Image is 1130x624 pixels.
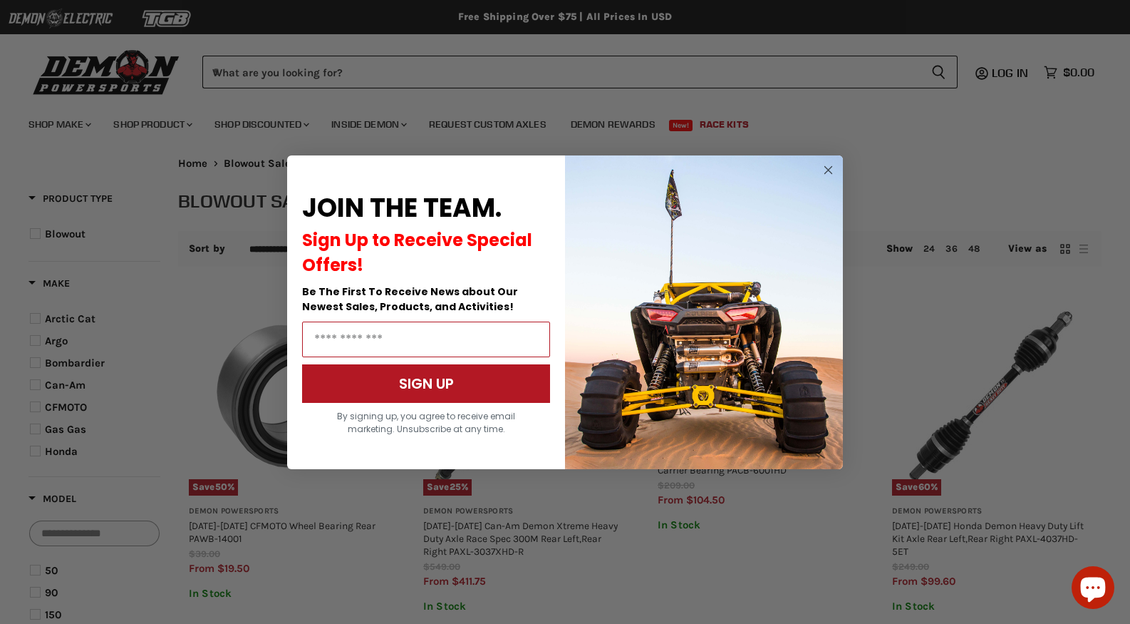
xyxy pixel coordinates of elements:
button: Close dialog [819,161,837,179]
span: Be The First To Receive News about Our Newest Sales, Products, and Activities! [302,285,518,314]
input: Email Address [302,322,550,357]
img: a9095488-b6e7-41ba-879d-588abfab540b.jpeg [565,155,843,469]
span: By signing up, you agree to receive email marketing. Unsubscribe at any time. [337,410,515,435]
inbox-online-store-chat: Shopify online store chat [1067,566,1119,613]
span: Sign Up to Receive Special Offers! [302,228,532,277]
span: JOIN THE TEAM. [302,190,502,226]
button: SIGN UP [302,364,550,403]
